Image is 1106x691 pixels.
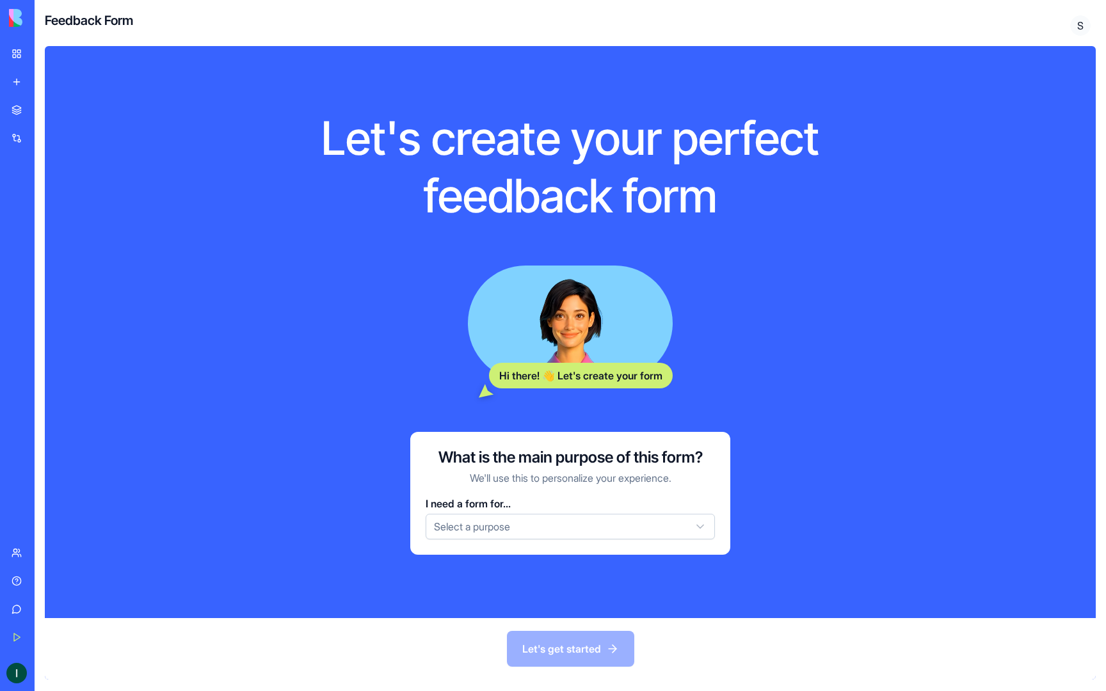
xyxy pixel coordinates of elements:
span: S [1070,15,1091,36]
h4: Feedback Form [45,12,133,29]
h3: What is the main purpose of this form? [438,447,703,468]
img: ACg8ocJV2uMIiKnsqtfIFcmlntBBTSD6Na7rqddrW4D6uKzvx_hEKw=s96-c [6,663,27,683]
span: I need a form for... [426,497,511,510]
h1: Let's create your perfect feedback form [284,109,857,225]
img: logo [9,9,88,27]
p: We'll use this to personalize your experience. [470,470,671,486]
div: Hi there! 👋 Let's create your form [489,363,673,388]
